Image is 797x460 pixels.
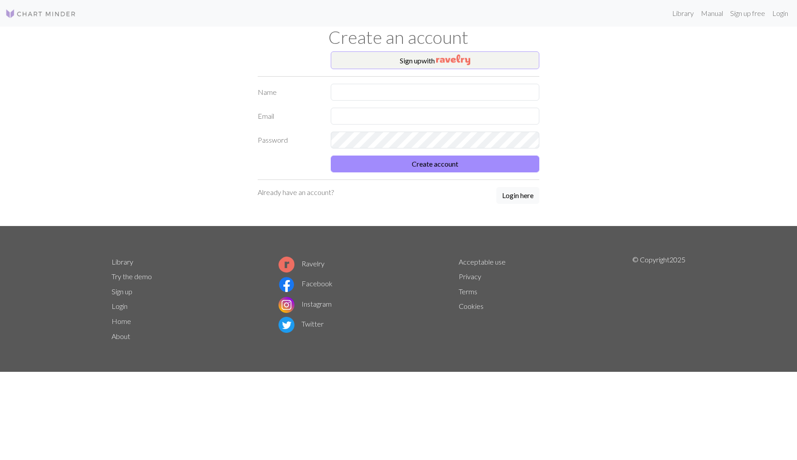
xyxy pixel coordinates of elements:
[331,51,539,69] button: Sign upwith
[112,302,128,310] a: Login
[112,257,133,266] a: Library
[258,187,334,198] p: Already have an account?
[112,287,132,296] a: Sign up
[106,27,691,48] h1: Create an account
[112,317,131,325] a: Home
[5,8,76,19] img: Logo
[279,259,325,268] a: Ravelry
[252,108,325,125] label: Email
[252,132,325,148] label: Password
[697,4,727,22] a: Manual
[279,277,294,292] img: Facebook logo
[436,55,470,65] img: Ravelry
[459,302,484,310] a: Cookies
[279,317,294,333] img: Twitter logo
[279,279,333,288] a: Facebook
[632,254,685,344] p: © Copyright 2025
[496,187,539,204] button: Login here
[459,272,481,281] a: Privacy
[252,84,325,101] label: Name
[769,4,792,22] a: Login
[279,297,294,313] img: Instagram logo
[669,4,697,22] a: Library
[279,257,294,273] img: Ravelry logo
[331,156,539,172] button: Create account
[112,272,152,281] a: Try the demo
[496,187,539,205] a: Login here
[459,257,506,266] a: Acceptable use
[727,4,769,22] a: Sign up free
[279,300,332,308] a: Instagram
[459,287,477,296] a: Terms
[112,332,130,340] a: About
[279,320,324,328] a: Twitter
